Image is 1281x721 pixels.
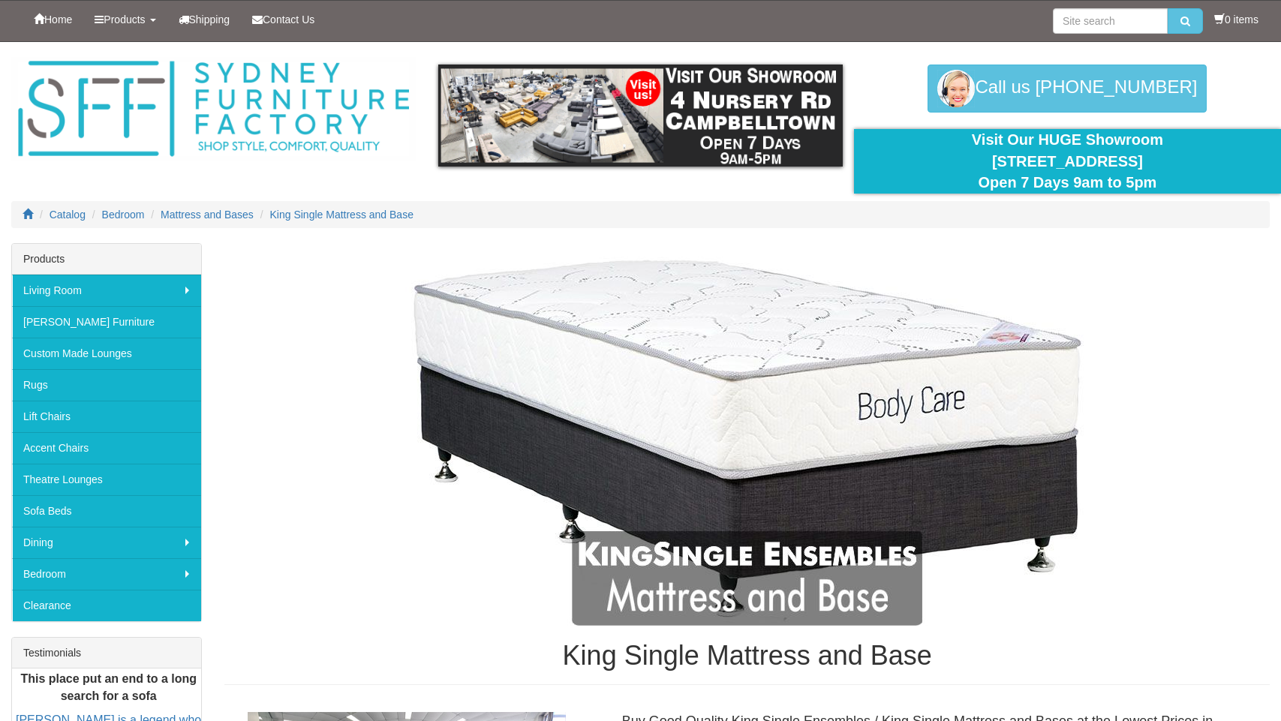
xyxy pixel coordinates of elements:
[12,527,201,558] a: Dining
[20,672,197,702] b: This place put an end to a long search for a sofa
[44,14,72,26] span: Home
[12,244,201,275] div: Products
[12,432,201,464] a: Accent Chairs
[11,57,416,161] img: Sydney Furniture Factory
[23,1,83,38] a: Home
[12,306,201,338] a: [PERSON_NAME] Furniture
[1214,12,1258,27] li: 0 items
[12,369,201,401] a: Rugs
[50,209,86,221] a: Catalog
[263,14,314,26] span: Contact Us
[1053,8,1168,34] input: Site search
[161,209,254,221] a: Mattress and Bases
[12,558,201,590] a: Bedroom
[12,464,201,495] a: Theatre Lounges
[102,209,145,221] a: Bedroom
[167,1,242,38] a: Shipping
[12,401,201,432] a: Lift Chairs
[12,638,201,668] div: Testimonials
[104,14,145,26] span: Products
[12,338,201,369] a: Custom Made Lounges
[83,1,167,38] a: Products
[297,251,1198,626] img: King Single Mattress and Base
[12,495,201,527] a: Sofa Beds
[12,275,201,306] a: Living Room
[270,209,413,221] a: King Single Mattress and Base
[12,590,201,621] a: Clearance
[241,1,326,38] a: Contact Us
[865,129,1270,194] div: Visit Our HUGE Showroom [STREET_ADDRESS] Open 7 Days 9am to 5pm
[224,641,1270,671] h1: King Single Mattress and Base
[189,14,230,26] span: Shipping
[438,65,843,167] img: showroom.gif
